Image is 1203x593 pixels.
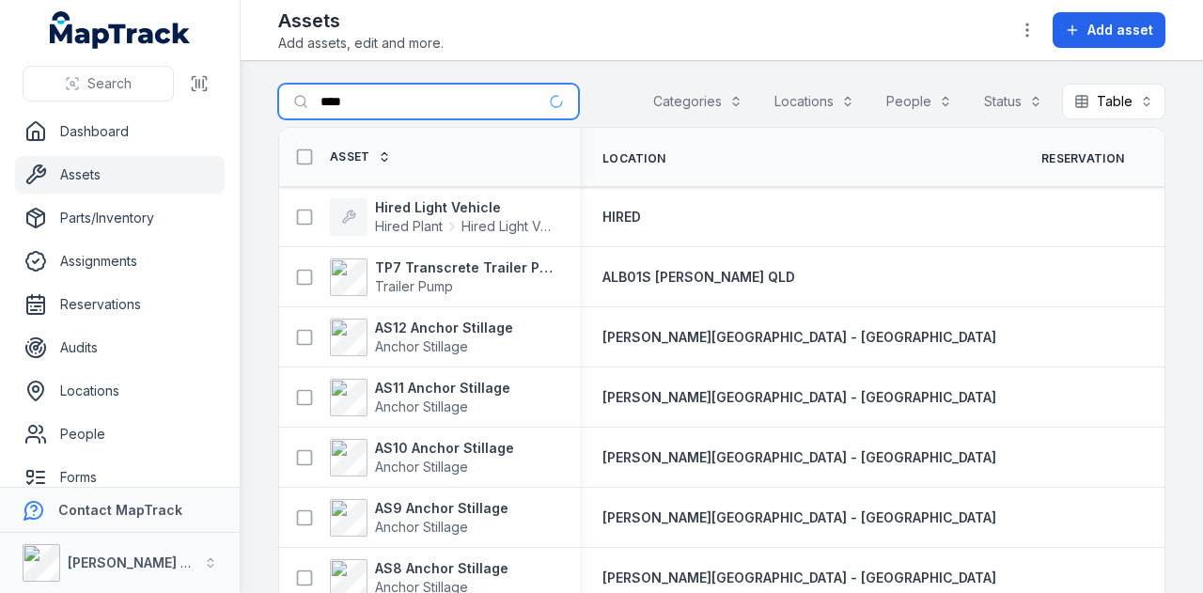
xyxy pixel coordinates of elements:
[15,459,225,496] a: Forms
[375,499,508,518] strong: AS9 Anchor Stillage
[602,569,996,587] a: [PERSON_NAME][GEOGRAPHIC_DATA] - [GEOGRAPHIC_DATA]
[1053,12,1165,48] button: Add asset
[375,217,443,236] span: Hired Plant
[602,208,641,226] a: HIRED
[23,66,174,101] button: Search
[1041,151,1124,166] span: Reservation
[874,84,964,119] button: People
[330,198,557,236] a: Hired Light VehicleHired PlantHired Light Vehicle
[641,84,755,119] button: Categories
[602,388,996,407] a: [PERSON_NAME][GEOGRAPHIC_DATA] - [GEOGRAPHIC_DATA]
[602,269,795,285] span: ALB01S [PERSON_NAME] QLD
[58,502,182,518] strong: Contact MapTrack
[602,449,996,465] span: [PERSON_NAME][GEOGRAPHIC_DATA] - [GEOGRAPHIC_DATA]
[278,8,444,34] h2: Assets
[15,156,225,194] a: Assets
[602,389,996,405] span: [PERSON_NAME][GEOGRAPHIC_DATA] - [GEOGRAPHIC_DATA]
[1062,84,1165,119] button: Table
[602,329,996,345] span: [PERSON_NAME][GEOGRAPHIC_DATA] - [GEOGRAPHIC_DATA]
[87,74,132,93] span: Search
[375,559,508,578] strong: AS8 Anchor Stillage
[15,415,225,453] a: People
[375,198,557,217] strong: Hired Light Vehicle
[15,372,225,410] a: Locations
[15,199,225,237] a: Parts/Inventory
[375,319,513,337] strong: AS12 Anchor Stillage
[330,499,508,537] a: AS9 Anchor StillageAnchor Stillage
[15,329,225,367] a: Audits
[375,398,468,414] span: Anchor Stillage
[1087,21,1153,39] span: Add asset
[602,328,996,347] a: [PERSON_NAME][GEOGRAPHIC_DATA] - [GEOGRAPHIC_DATA]
[68,554,222,570] strong: [PERSON_NAME] Group
[278,34,444,53] span: Add assets, edit and more.
[375,439,514,458] strong: AS10 Anchor Stillage
[50,11,191,49] a: MapTrack
[602,151,665,166] span: Location
[602,268,795,287] a: ALB01S [PERSON_NAME] QLD
[972,84,1055,119] button: Status
[330,379,510,416] a: AS11 Anchor StillageAnchor Stillage
[602,508,996,527] a: [PERSON_NAME][GEOGRAPHIC_DATA] - [GEOGRAPHIC_DATA]
[15,242,225,280] a: Assignments
[375,258,557,277] strong: TP7 Transcrete Trailer Pump
[602,448,996,467] a: [PERSON_NAME][GEOGRAPHIC_DATA] - [GEOGRAPHIC_DATA]
[330,149,391,164] a: Asset
[330,149,370,164] span: Asset
[330,258,557,296] a: TP7 Transcrete Trailer PumpTrailer Pump
[762,84,867,119] button: Locations
[375,278,453,294] span: Trailer Pump
[375,379,510,398] strong: AS11 Anchor Stillage
[602,209,641,225] span: HIRED
[602,509,996,525] span: [PERSON_NAME][GEOGRAPHIC_DATA] - [GEOGRAPHIC_DATA]
[602,570,996,585] span: [PERSON_NAME][GEOGRAPHIC_DATA] - [GEOGRAPHIC_DATA]
[375,519,468,535] span: Anchor Stillage
[375,459,468,475] span: Anchor Stillage
[15,113,225,150] a: Dashboard
[15,286,225,323] a: Reservations
[375,338,468,354] span: Anchor Stillage
[461,217,557,236] span: Hired Light Vehicle
[330,439,514,476] a: AS10 Anchor StillageAnchor Stillage
[330,319,513,356] a: AS12 Anchor StillageAnchor Stillage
